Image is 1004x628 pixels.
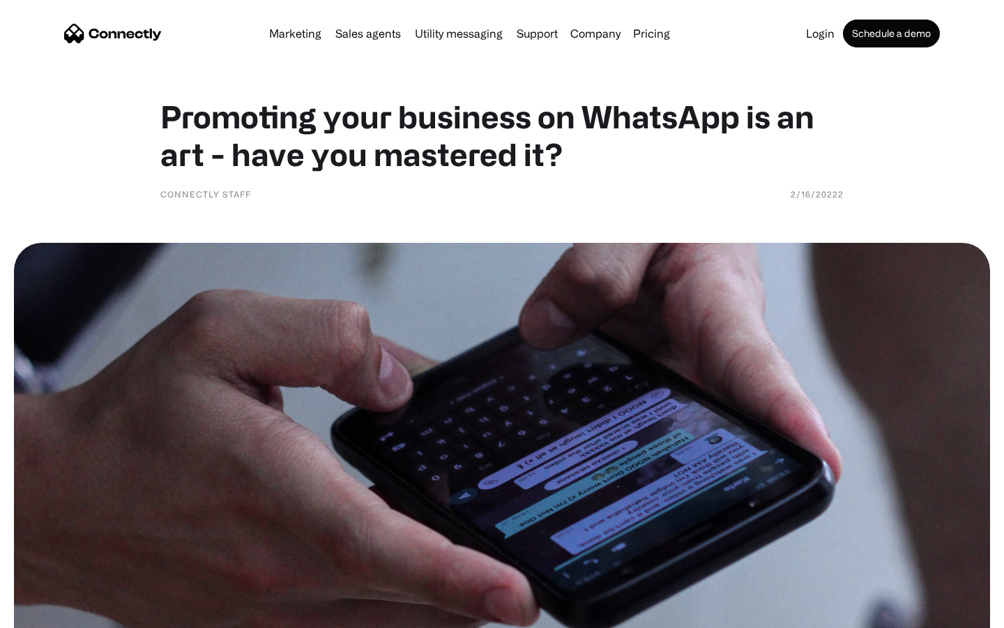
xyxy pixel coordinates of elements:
a: Schedule a demo [843,20,940,47]
div: Connectly Staff [160,187,251,201]
a: Sales agents [330,28,406,39]
div: Company [570,24,621,43]
aside: Language selected: English [14,604,84,623]
a: Marketing [264,28,327,39]
div: Company [566,24,625,43]
a: Support [511,28,563,39]
h1: Promoting your business on WhatsApp is an art - have you mastered it? [160,98,844,173]
ul: Language list [28,604,84,623]
a: home [64,23,162,44]
a: Login [800,28,840,39]
div: 2/16/20222 [791,187,844,201]
a: Utility messaging [409,28,508,39]
a: Pricing [627,28,676,39]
